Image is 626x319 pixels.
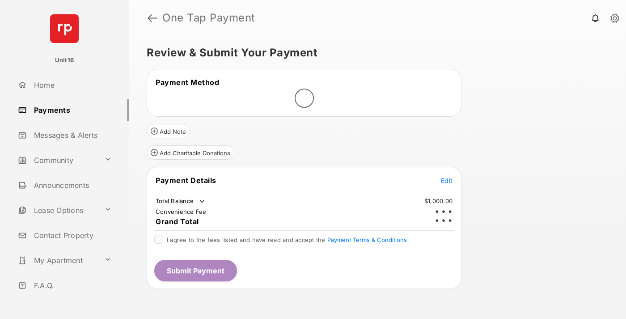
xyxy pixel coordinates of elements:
[55,56,74,65] p: Unit16
[14,149,101,171] a: Community
[14,174,129,196] a: Announcements
[147,124,190,138] button: Add Note
[162,13,255,23] strong: One Tap Payment
[154,260,237,281] button: Submit Payment
[167,236,407,243] span: I agree to the fees listed and have read and accept the
[156,217,199,226] span: Grand Total
[155,197,207,206] td: Total Balance
[14,200,101,221] a: Lease Options
[14,275,129,296] a: F.A.Q.
[14,250,101,271] a: My Apartment
[14,99,129,121] a: Payments
[327,236,407,243] button: I agree to the fees listed and have read and accept the
[50,14,79,43] img: svg+xml;base64,PHN2ZyB4bWxucz0iaHR0cDovL3d3dy53My5vcmcvMjAwMC9zdmciIHdpZHRoPSI2NCIgaGVpZ2h0PSI2NC...
[441,177,453,184] span: Edit
[14,225,129,246] a: Contact Property
[156,78,219,87] span: Payment Method
[424,197,453,205] td: $1,000.00
[156,176,216,185] span: Payment Details
[147,145,234,160] button: Add Charitable Donations
[441,176,453,185] button: Edit
[155,208,207,216] td: Convenience Fee
[14,124,129,146] a: Messages & Alerts
[147,47,601,58] h5: Review & Submit Your Payment
[14,74,129,96] a: Home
